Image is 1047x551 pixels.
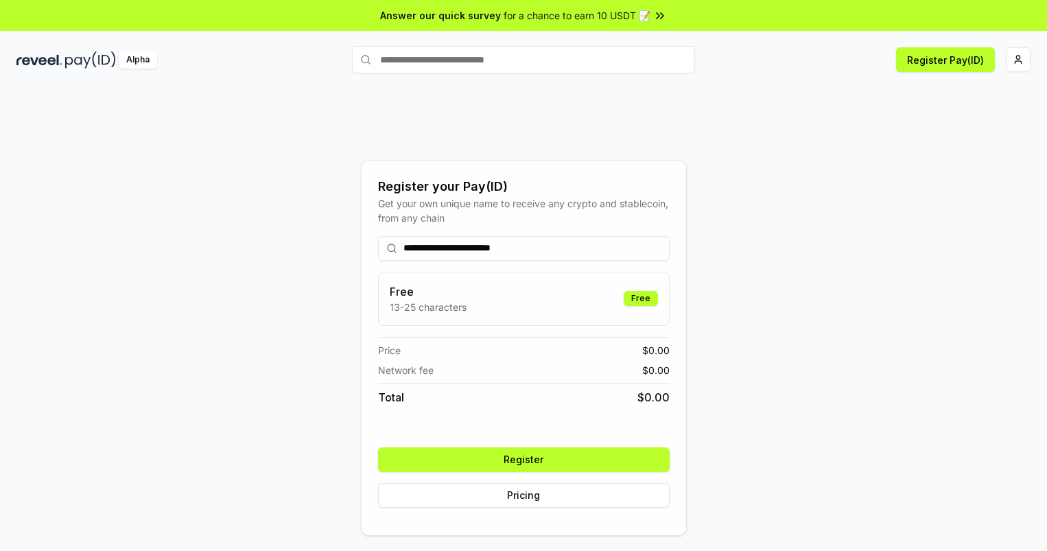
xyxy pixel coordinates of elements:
[642,343,670,357] span: $ 0.00
[378,389,404,406] span: Total
[378,196,670,225] div: Get your own unique name to receive any crypto and stablecoin, from any chain
[16,51,62,69] img: reveel_dark
[378,177,670,196] div: Register your Pay(ID)
[624,291,658,306] div: Free
[378,483,670,508] button: Pricing
[390,300,467,314] p: 13-25 characters
[637,389,670,406] span: $ 0.00
[504,8,650,23] span: for a chance to earn 10 USDT 📝
[119,51,157,69] div: Alpha
[378,343,401,357] span: Price
[642,363,670,377] span: $ 0.00
[378,363,434,377] span: Network fee
[380,8,501,23] span: Answer our quick survey
[390,283,467,300] h3: Free
[896,47,995,72] button: Register Pay(ID)
[378,447,670,472] button: Register
[65,51,116,69] img: pay_id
